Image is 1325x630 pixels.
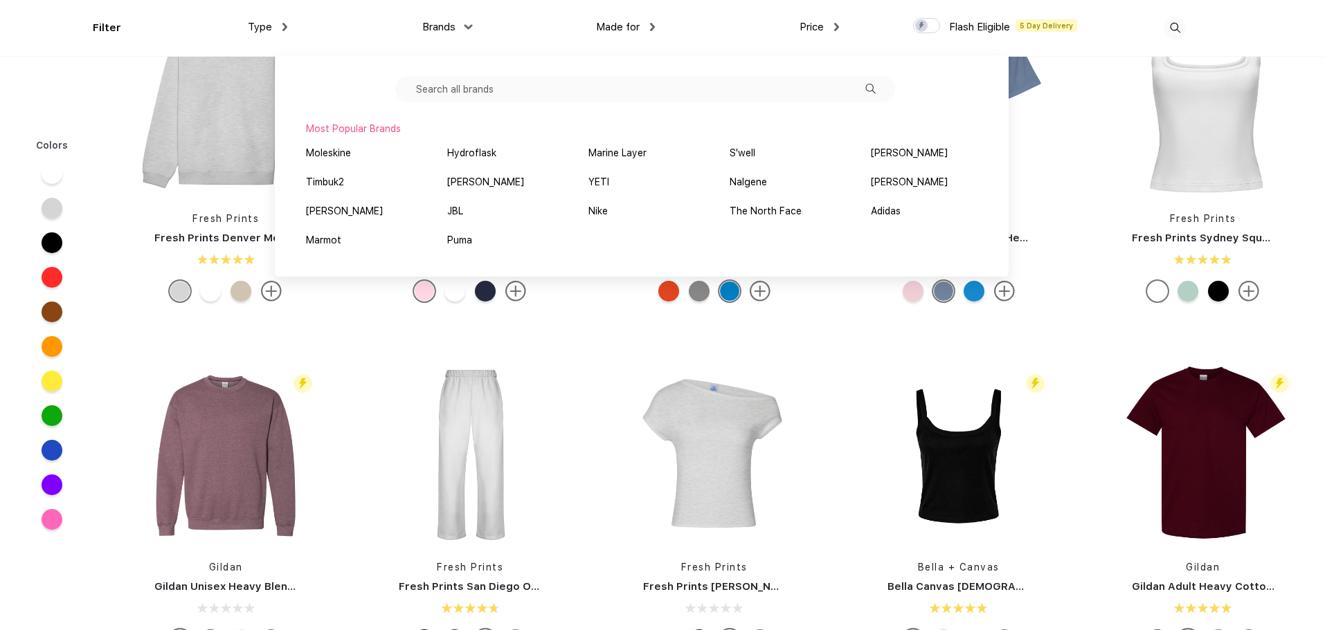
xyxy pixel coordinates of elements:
[1164,17,1187,39] img: desktop_search.svg
[871,146,948,160] div: [PERSON_NAME]
[261,281,282,302] img: more.svg
[933,281,954,302] div: Blue Jean
[378,362,562,546] img: func=resize&h=266
[1208,281,1229,302] div: Black
[834,23,839,31] img: dropdown.png
[867,362,1051,546] img: func=resize&h=266
[1147,281,1168,302] div: White
[475,281,496,302] div: Navy
[200,281,221,302] div: White
[154,580,466,593] a: Gildan Unisex Heavy Blend™ Crewneck Sweatshirt - 18000
[918,562,1000,573] a: Bella + Canvas
[134,362,318,546] img: func=resize&h=266
[209,562,243,573] a: Gildan
[414,281,435,302] div: Pink
[1111,362,1295,546] img: func=resize&h=266
[865,84,876,94] img: filter_dropdown_search.svg
[134,14,318,198] img: func=resize&h=266
[730,204,802,219] div: The North Face
[871,175,948,189] div: [PERSON_NAME]
[1178,281,1198,302] div: Sage Green
[192,213,259,224] a: Fresh Prints
[800,21,824,33] span: Price
[93,20,121,36] div: Filter
[994,281,1015,302] img: more.svg
[887,580,1217,593] a: Bella Canvas [DEMOGRAPHIC_DATA]' Micro Ribbed Scoop Tank
[1170,213,1236,224] a: Fresh Prints
[1186,562,1220,573] a: Gildan
[447,146,496,160] div: Hydroflask
[231,281,251,302] div: Sand
[505,281,526,302] img: more.svg
[154,232,455,244] a: Fresh Prints Denver Mock Neck Heavyweight Sweatshirt
[447,204,463,219] div: JBL
[1132,580,1312,593] a: Gildan Adult Heavy Cotton T-Shirt
[447,233,472,248] div: Puma
[730,146,755,160] div: S'well
[658,281,679,302] div: Orange
[1026,374,1045,393] img: flash_active_toggle.svg
[399,580,689,593] a: Fresh Prints San Diego Open Heavyweight Sweatpants
[681,562,748,573] a: Fresh Prints
[447,175,524,189] div: [PERSON_NAME]
[719,281,740,302] div: Sapphire
[730,175,767,189] div: Nalgene
[306,122,977,136] div: Most Popular Brands
[949,21,1010,33] span: Flash Eligible
[306,233,341,248] div: Marmot
[622,362,806,546] img: func=resize&h=266
[871,204,901,219] div: Adidas
[1111,14,1295,198] img: func=resize&h=266
[596,21,640,33] span: Made for
[964,281,984,302] div: Royal Caribe
[437,562,503,573] a: Fresh Prints
[294,374,312,393] img: flash_active_toggle.svg
[650,23,655,31] img: dropdown.png
[465,24,473,29] img: dropdown.png
[643,580,912,593] a: Fresh Prints [PERSON_NAME] Off the Shoulder Top
[170,281,190,302] div: Ash Grey mto
[306,146,351,160] div: Moleskine
[689,281,710,302] div: Sport Grey
[588,175,609,189] div: YETI
[588,146,647,160] div: Marine Layer
[395,76,895,102] input: Search all brands
[903,281,923,302] div: Blossom
[750,281,770,302] img: more.svg
[1238,281,1259,302] img: more.svg
[282,23,287,31] img: dropdown.png
[248,21,272,33] span: Type
[422,21,456,33] span: Brands
[588,204,608,219] div: Nike
[306,175,344,189] div: Timbuk2
[26,138,79,153] div: Colors
[306,204,383,219] div: [PERSON_NAME]
[1270,374,1289,393] img: flash_active_toggle.svg
[444,281,465,302] div: White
